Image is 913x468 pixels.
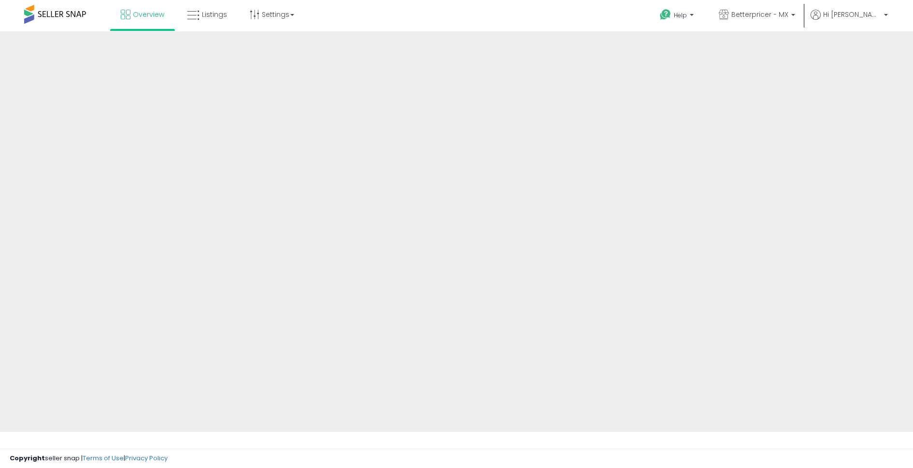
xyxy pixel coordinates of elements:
span: Help [674,11,687,19]
span: Betterpricer - MX [731,10,788,19]
span: Overview [133,10,164,19]
a: Hi [PERSON_NAME] [811,10,888,31]
a: Help [652,1,703,31]
span: Listings [202,10,227,19]
span: Hi [PERSON_NAME] [823,10,881,19]
i: Get Help [659,9,671,21]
